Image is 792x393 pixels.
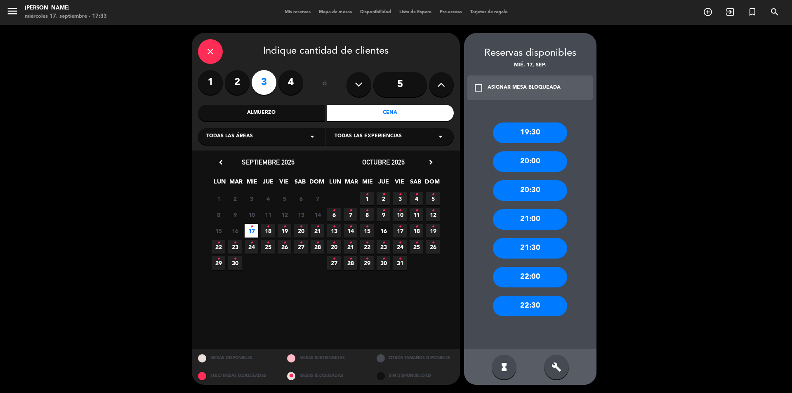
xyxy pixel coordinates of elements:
div: 20:00 [493,151,567,172]
span: 19 [278,224,291,238]
span: Mapa de mesas [315,10,356,14]
i: • [365,236,368,249]
span: MIE [245,177,259,191]
span: 8 [212,208,225,221]
span: 29 [212,256,225,270]
span: DOM [309,177,323,191]
i: • [332,220,335,233]
span: 3 [245,192,258,205]
i: • [217,236,220,249]
i: • [382,204,385,217]
div: Cena [327,105,454,121]
i: add_circle_outline [703,7,713,17]
i: • [266,236,269,249]
span: Disponibilidad [356,10,395,14]
span: VIE [277,177,291,191]
span: Todas las áreas [206,132,253,141]
span: 18 [410,224,423,238]
span: 6 [327,208,341,221]
div: ó [311,70,338,99]
i: • [382,236,385,249]
span: 4 [261,192,275,205]
i: • [332,204,335,217]
div: SIN DISPONIBILIDAD [370,367,460,385]
i: turned_in_not [747,7,757,17]
div: Almuerzo [198,105,325,121]
div: MESAS RESTRINGIDAS [281,349,370,367]
i: • [398,236,401,249]
span: 30 [228,256,242,270]
span: 25 [410,240,423,254]
i: • [398,220,401,233]
i: • [299,236,302,249]
span: 14 [344,224,357,238]
span: 26 [426,240,440,254]
i: • [398,204,401,217]
i: • [266,220,269,233]
span: 23 [228,240,242,254]
span: octubre 2025 [362,158,405,166]
i: • [283,220,286,233]
div: miércoles 17. septiembre - 17:33 [25,12,107,21]
span: MAR [344,177,358,191]
i: • [349,204,352,217]
span: 8 [360,208,374,221]
i: check_box_outline_blank [474,83,483,93]
i: • [431,204,434,217]
span: 5 [426,192,440,205]
i: • [415,188,418,201]
span: 7 [344,208,357,221]
i: • [398,252,401,266]
div: 22:30 [493,296,567,316]
i: • [382,188,385,201]
div: [PERSON_NAME] [25,4,107,12]
i: hourglass_full [499,362,509,372]
span: 21 [344,240,357,254]
span: SAB [293,177,307,191]
i: • [233,252,236,266]
i: • [283,236,286,249]
span: 10 [393,208,407,221]
span: LUN [213,177,226,191]
span: septiembre 2025 [242,158,295,166]
span: DOM [425,177,438,191]
i: • [382,252,385,266]
i: • [349,220,352,233]
span: 13 [327,224,341,238]
div: Reservas disponibles [464,45,596,61]
span: 16 [228,224,242,238]
div: MESAS DISPONIBLES [192,349,281,367]
span: 11 [261,208,275,221]
span: 4 [410,192,423,205]
span: Todas las experiencias [335,132,402,141]
span: 28 [344,256,357,270]
span: Lista de Espera [395,10,436,14]
label: 2 [225,70,250,95]
i: build [552,362,561,372]
i: chevron_left [217,158,225,167]
span: 16 [377,224,390,238]
span: 9 [228,208,242,221]
span: 15 [360,224,374,238]
i: • [398,188,401,201]
div: MESAS BLOQUEADAS [281,367,370,385]
i: • [250,236,253,249]
button: menu [6,5,19,20]
div: ASIGNAR MESA BLOQUEADA [488,84,561,92]
i: • [431,188,434,201]
span: 31 [393,256,407,270]
span: 1 [360,192,374,205]
span: 6 [294,192,308,205]
i: close [205,47,215,56]
i: exit_to_app [725,7,735,17]
i: • [332,236,335,249]
i: • [365,204,368,217]
span: 17 [393,224,407,238]
span: 11 [410,208,423,221]
i: • [233,236,236,249]
i: • [365,220,368,233]
div: 21:00 [493,209,567,230]
i: arrow_drop_down [436,132,445,141]
span: 5 [278,192,291,205]
span: 29 [360,256,374,270]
